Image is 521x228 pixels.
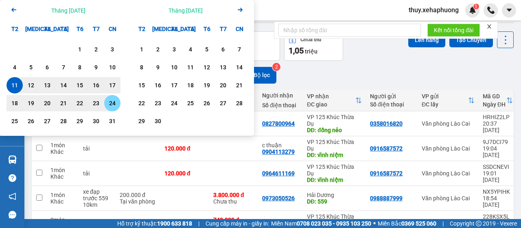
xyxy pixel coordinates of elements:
[88,95,104,111] div: Choose Thứ Bảy, tháng 08 23 2025. It's available.
[483,164,513,170] div: SSDCNEVI
[50,192,75,198] div: 1 món
[55,95,72,111] div: Choose Thứ Năm, tháng 08 21 2025. It's available.
[58,62,69,72] div: 7
[215,95,231,111] div: Choose Thứ Bảy, tháng 09 27 2025. It's available.
[42,80,53,90] div: 13
[469,7,476,14] img: icon-new-feature
[9,116,20,126] div: 25
[134,77,150,93] div: Choose Thứ Hai, tháng 09 15 2025. It's available.
[502,3,516,18] button: caret-down
[39,113,55,129] div: Choose Thứ Tư, tháng 08 27 2025. It's available.
[104,95,120,111] div: Choose Chủ Nhật, tháng 08 24 2025. It's available.
[150,113,166,129] div: Choose Thứ Ba, tháng 09 30 2025. It's available.
[262,92,299,99] div: Người nhận
[307,139,362,152] div: VP 125 Khúc Thừa Dụ
[166,41,182,58] div: Choose Thứ Tư, tháng 09 3 2025. It's available.
[434,26,473,35] span: Kết nối tổng đài
[215,41,231,58] div: Choose Thứ Bảy, tháng 09 6 2025. It's available.
[289,46,304,55] span: 1,05
[378,219,436,228] span: Miền Bắc
[422,93,468,100] div: VP gửi
[234,98,245,108] div: 28
[9,211,16,219] span: message
[72,41,88,58] div: Choose Thứ Sáu, tháng 08 1 2025. It's available.
[7,95,23,111] div: Choose Thứ Hai, tháng 08 18 2025. It's available.
[475,4,477,9] span: 1
[164,145,205,152] div: 120.000 đ
[262,120,295,127] div: 0827800964
[9,80,20,90] div: 11
[90,80,102,90] div: 16
[182,41,199,58] div: Choose Thứ Năm, tháng 09 4 2025. It's available.
[262,102,299,108] div: Số điện thoại
[25,98,37,108] div: 19
[185,80,196,90] div: 18
[215,21,231,37] div: T7
[169,7,203,15] div: Tháng [DATE]
[90,116,102,126] div: 30
[25,116,37,126] div: 26
[152,44,164,54] div: 2
[297,220,371,227] strong: 0708 023 035 - 0935 103 250
[9,193,16,200] span: notification
[199,21,215,37] div: T6
[72,113,88,129] div: Choose Thứ Sáu, tháng 08 29 2025. It's available.
[55,21,72,37] div: T5
[120,192,156,198] div: 200.000 đ
[185,62,196,72] div: 11
[134,95,150,111] div: Choose Thứ Hai, tháng 09 22 2025. It's available.
[152,62,164,72] div: 9
[215,59,231,75] div: Choose Thứ Bảy, tháng 09 13 2025. It's available.
[483,170,513,183] div: 19:01 [DATE]
[58,116,69,126] div: 28
[72,59,88,75] div: Choose Thứ Sáu, tháng 08 8 2025. It's available.
[117,219,192,228] span: Hỗ trợ kỹ thuật:
[9,174,16,182] span: question-circle
[201,62,212,72] div: 12
[217,62,229,72] div: 13
[483,120,513,133] div: 20:37 [DATE]
[50,217,75,223] div: 2 món
[25,62,37,72] div: 5
[271,219,371,228] span: Miền Nam
[9,5,19,15] svg: Arrow Left
[55,59,72,75] div: Choose Thứ Năm, tháng 08 7 2025. It's available.
[262,170,295,177] div: 0964611169
[217,80,229,90] div: 20
[234,67,276,84] button: Bộ lọc
[483,101,506,108] div: Ngày ĐH
[23,59,39,75] div: Choose Thứ Ba, tháng 08 5 2025. It's available.
[150,59,166,75] div: Choose Thứ Ba, tháng 09 9 2025. It's available.
[198,219,199,228] span: |
[74,62,85,72] div: 8
[58,80,69,90] div: 14
[201,44,212,54] div: 5
[169,80,180,90] div: 17
[120,198,156,205] div: Tại văn phòng
[83,195,112,208] div: trước 559 10km
[50,198,75,205] div: Khác
[104,77,120,93] div: Choose Chủ Nhật, tháng 08 17 2025. It's available.
[262,142,299,148] div: c thuận
[483,145,513,158] div: 19:04 [DATE]
[231,41,247,58] div: Choose Chủ Nhật, tháng 09 7 2025. It's available.
[213,192,254,205] div: Chưa thu
[150,21,166,37] div: [MEDICAL_DATA]
[231,59,247,75] div: Choose Chủ Nhật, tháng 09 14 2025. It's available.
[234,80,245,90] div: 21
[422,101,468,108] div: ĐC lấy
[136,80,147,90] div: 15
[104,41,120,58] div: Choose Chủ Nhật, tháng 08 3 2025. It's available.
[418,90,479,111] th: Toggle SortBy
[272,63,280,71] sup: 2
[39,95,55,111] div: Choose Thứ Tư, tháng 08 20 2025. It's available.
[182,21,199,37] div: T5
[370,101,414,108] div: Số điện thoại
[152,98,164,108] div: 23
[422,145,475,152] div: Văn phòng Lào Cai
[152,80,164,90] div: 16
[39,59,55,75] div: Choose Thứ Tư, tháng 08 6 2025. It's available.
[90,62,102,72] div: 9
[42,116,53,126] div: 27
[169,98,180,108] div: 24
